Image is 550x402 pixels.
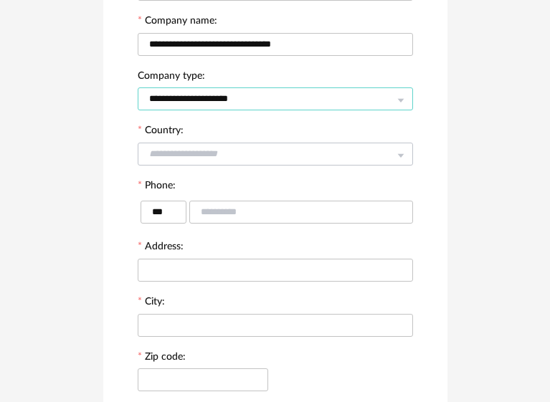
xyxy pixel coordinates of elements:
label: Address: [138,241,184,254]
label: Phone: [138,181,176,193]
label: City: [138,297,165,310]
label: Company name: [138,16,217,29]
label: Zip code: [138,352,186,365]
label: Country: [138,125,184,138]
label: Company type: [138,71,205,84]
